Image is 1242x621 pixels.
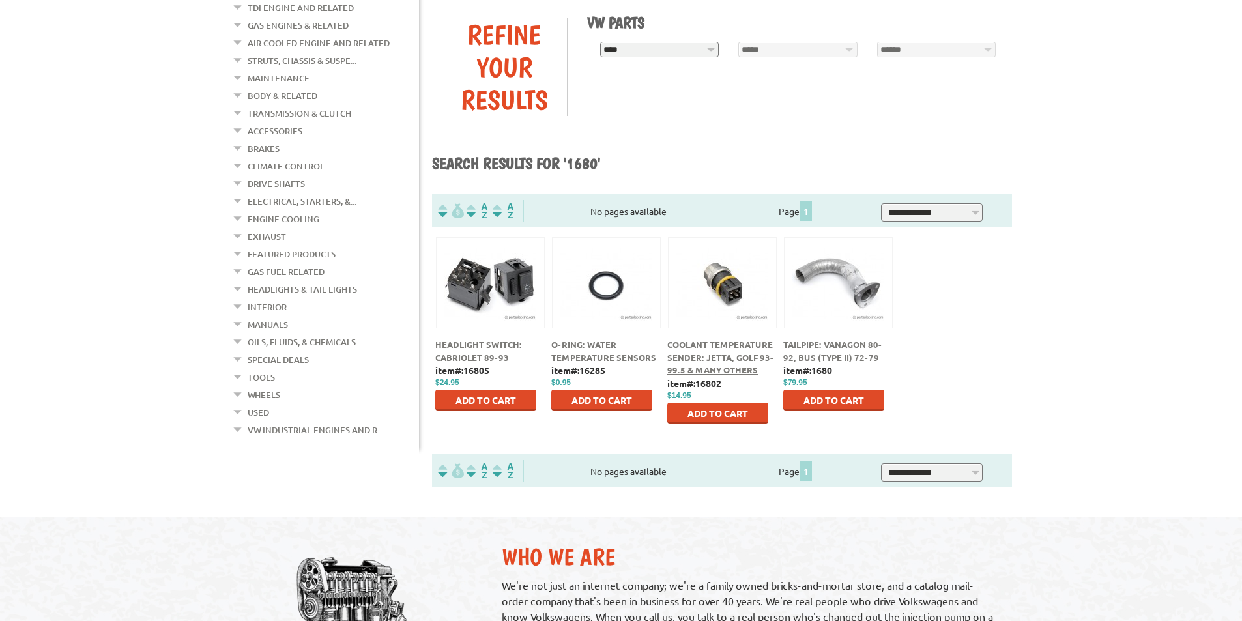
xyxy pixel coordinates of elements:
[551,339,656,363] a: O-Ring: Water Temperature Sensors
[571,394,632,406] span: Add to Cart
[248,52,356,69] a: Struts, Chassis & Suspe...
[248,70,310,87] a: Maintenance
[435,339,522,363] a: Headlight Switch: Cabriolet 89-93
[248,298,287,315] a: Interior
[667,391,691,400] span: $14.95
[502,543,999,571] h2: Who We Are
[667,339,774,375] a: Coolant Temperature Sender: Jetta, Golf 93-99.5 & Many Others
[248,158,325,175] a: Climate Control
[667,377,721,389] b: item#:
[463,364,489,376] u: 16805
[248,140,280,157] a: Brakes
[248,123,302,139] a: Accessories
[442,18,567,116] div: Refine Your Results
[551,364,605,376] b: item#:
[811,364,832,376] u: 1680
[783,378,807,387] span: $79.95
[579,364,605,376] u: 16285
[783,339,882,363] a: Tailpipe: Vanagon 80-92, Bus (Type II) 72-79
[455,394,516,406] span: Add to Cart
[783,390,884,411] button: Add to Cart
[248,193,356,210] a: Electrical, Starters, &...
[248,17,349,34] a: Gas Engines & Related
[695,377,721,389] u: 16802
[432,154,1012,175] h1: Search results for '1680'
[248,316,288,333] a: Manuals
[803,394,864,406] span: Add to Cart
[667,403,768,424] button: Add to Cart
[248,281,357,298] a: Headlights & Tail Lights
[524,465,734,478] div: No pages available
[248,386,280,403] a: Wheels
[524,205,734,218] div: No pages available
[687,407,748,419] span: Add to Cart
[248,228,286,245] a: Exhaust
[248,175,305,192] a: Drive Shafts
[438,463,464,478] img: filterpricelow.svg
[464,203,490,218] img: Sort by Headline
[248,263,325,280] a: Gas Fuel Related
[587,13,1003,32] h1: VW Parts
[435,378,459,387] span: $24.95
[490,203,516,218] img: Sort by Sales Rank
[248,87,317,104] a: Body & Related
[490,463,516,478] img: Sort by Sales Rank
[551,390,652,411] button: Add to Cart
[248,351,309,368] a: Special Deals
[248,369,275,386] a: Tools
[734,200,858,222] div: Page
[248,105,351,122] a: Transmission & Clutch
[464,463,490,478] img: Sort by Headline
[248,246,336,263] a: Featured Products
[800,201,812,221] span: 1
[248,422,383,439] a: VW Industrial Engines and R...
[734,460,858,482] div: Page
[783,364,832,376] b: item#:
[800,461,812,481] span: 1
[248,334,356,351] a: Oils, Fluids, & Chemicals
[248,404,269,421] a: Used
[435,364,489,376] b: item#:
[248,210,319,227] a: Engine Cooling
[435,390,536,411] button: Add to Cart
[248,35,390,51] a: Air Cooled Engine and Related
[438,203,464,218] img: filterpricelow.svg
[551,378,571,387] span: $0.95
